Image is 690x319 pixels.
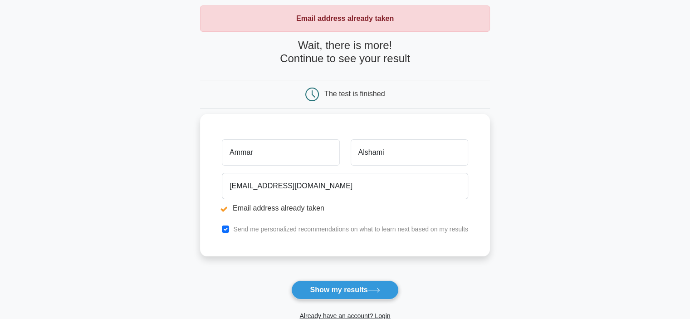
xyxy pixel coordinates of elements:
div: The test is finished [324,90,385,98]
input: First name [222,139,339,166]
strong: Email address already taken [296,15,394,22]
h4: Wait, there is more! Continue to see your result [200,39,490,65]
label: Send me personalized recommendations on what to learn next based on my results [233,226,468,233]
input: Email [222,173,468,199]
input: Last name [351,139,468,166]
li: Email address already taken [222,203,468,214]
button: Show my results [291,280,398,299]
